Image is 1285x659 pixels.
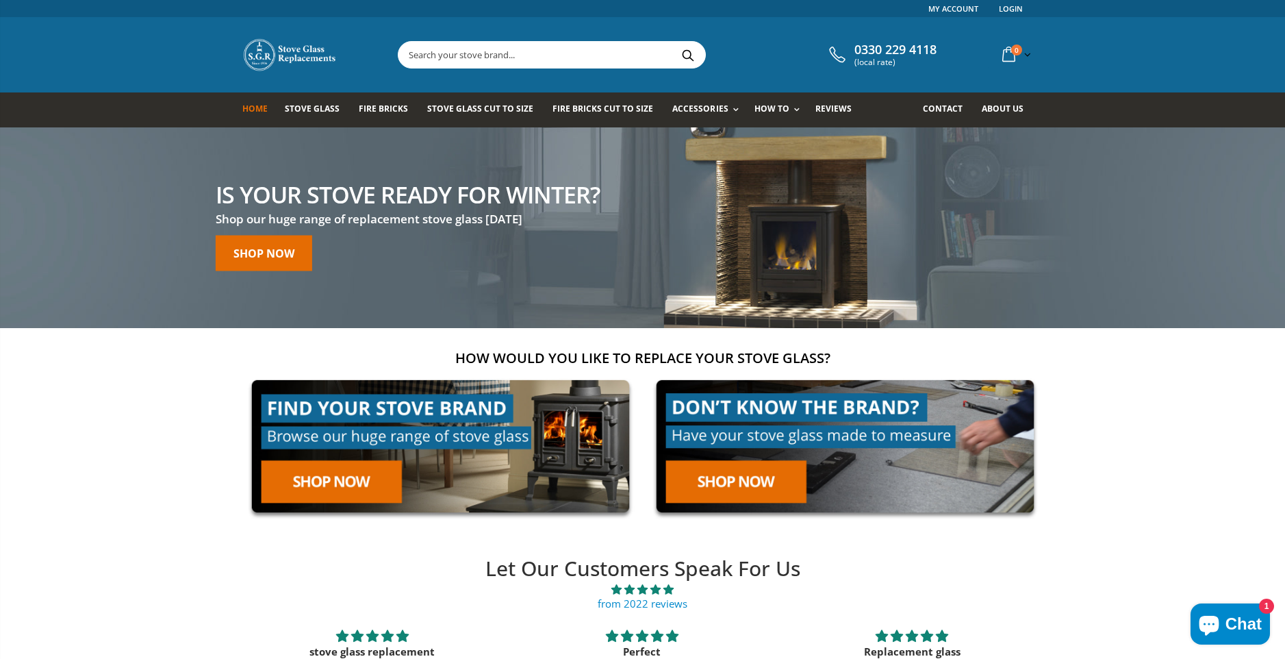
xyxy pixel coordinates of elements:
[1186,604,1274,648] inbox-online-store-chat: Shopify online store chat
[216,182,600,206] h2: Is your stove ready for winter?
[242,92,278,127] a: Home
[854,42,937,58] span: 0330 229 4118
[216,236,312,271] a: Shop now
[254,627,491,645] div: 5 stars
[793,627,1030,645] div: 5 stars
[815,103,852,114] span: Reviews
[427,92,544,127] a: Stove Glass Cut To Size
[982,92,1034,127] a: About us
[285,92,350,127] a: Stove Glass
[754,103,789,114] span: How To
[997,41,1034,68] a: 0
[216,211,600,227] h3: Shop our huge range of replacement stove glass [DATE]
[1011,45,1022,55] span: 0
[815,92,862,127] a: Reviews
[359,103,408,114] span: Fire Bricks
[238,555,1048,583] h2: Let Our Customers Speak For Us
[754,92,806,127] a: How To
[285,103,340,114] span: Stove Glass
[242,349,1043,367] h2: How would you like to replace your stove glass?
[398,42,858,68] input: Search your stove brand...
[793,645,1030,659] div: Replacement glass
[923,92,973,127] a: Contact
[552,103,653,114] span: Fire Bricks Cut To Size
[598,597,687,610] a: from 2022 reviews
[826,42,937,67] a: 0330 229 4118 (local rate)
[254,645,491,659] div: stove glass replacement
[242,103,268,114] span: Home
[672,103,728,114] span: Accessories
[854,58,937,67] span: (local rate)
[923,103,963,114] span: Contact
[524,627,761,645] div: 5 stars
[982,103,1023,114] span: About us
[552,92,663,127] a: Fire Bricks Cut To Size
[647,371,1043,522] img: made-to-measure-cta_2cd95ceb-d519-4648-b0cf-d2d338fdf11f.jpg
[242,371,639,522] img: find-your-brand-cta_9b334d5d-5c94-48ed-825f-d7972bbdebd0.jpg
[359,92,418,127] a: Fire Bricks
[238,582,1048,611] a: 4.89 stars from 2022 reviews
[524,645,761,659] div: Perfect
[238,582,1048,597] span: 4.89 stars
[673,42,704,68] button: Search
[427,103,533,114] span: Stove Glass Cut To Size
[242,38,338,72] img: Stove Glass Replacement
[672,92,745,127] a: Accessories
